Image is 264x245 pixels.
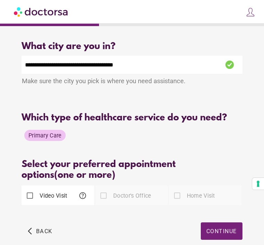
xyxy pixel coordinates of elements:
[28,132,61,139] span: Primary Care
[54,170,115,181] span: (one or more)
[246,7,255,17] img: icons8-customer-100.png
[79,191,87,200] span: help
[14,4,69,19] img: Doctorsa.com
[252,178,264,190] button: Your consent preferences for tracking technologies
[22,41,242,52] div: What city are you in?
[112,192,151,200] label: Doctor's Office
[22,113,242,124] div: Which type of healthcare service do you need?
[25,222,55,240] button: arrow_back_ios Back
[22,159,242,181] div: Select your preferred appointment options
[185,192,215,200] label: Home Visit
[206,228,237,235] span: Continue
[36,228,52,235] span: Back
[201,222,242,240] button: Continue
[38,192,67,200] label: Video Visit
[22,74,242,90] div: Make sure the city you pick is where you need assistance.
